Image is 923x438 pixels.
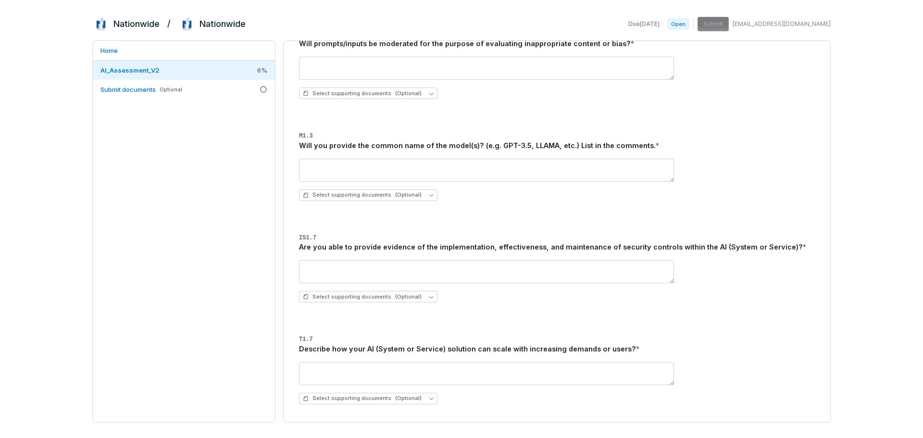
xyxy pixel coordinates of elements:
[299,336,313,343] span: T1.7
[257,66,267,75] span: 6 %
[395,90,422,97] span: (Optional)
[303,293,422,300] span: Select supporting documents
[299,140,815,151] div: Will you provide the common name of the model(s)? (e.g. GPT-3.5, LLAMA, etc.) List in the comments.
[303,191,422,199] span: Select supporting documents
[93,80,275,99] a: Submit documentsOptional
[303,395,422,402] span: Select supporting documents
[160,86,182,93] span: Optional
[395,191,422,199] span: (Optional)
[100,86,156,93] span: Submit documents
[667,18,689,30] span: Open
[395,395,422,402] span: (Optional)
[113,18,160,30] h2: Nationwide
[628,20,660,28] span: Due [DATE]
[200,18,246,30] h2: Nationwide
[733,20,831,28] span: [EMAIL_ADDRESS][DOMAIN_NAME]
[93,61,275,80] a: AI_Assessment_V26%
[299,344,815,354] div: Describe how your AI (System or Service) solution can scale with increasing demands or users?
[299,242,815,252] div: Are you able to provide evidence of the implementation, effectiveness, and maintenance of securit...
[93,41,275,60] a: Home
[299,133,313,139] span: M1.3
[303,90,422,97] span: Select supporting documents
[299,235,316,241] span: IS1.7
[299,38,815,49] div: Will prompts/inputs be moderated for the purpose of evaluating inappropriate content or bias?
[167,15,171,30] h2: /
[395,293,422,300] span: (Optional)
[100,66,160,74] span: AI_Assessment_V2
